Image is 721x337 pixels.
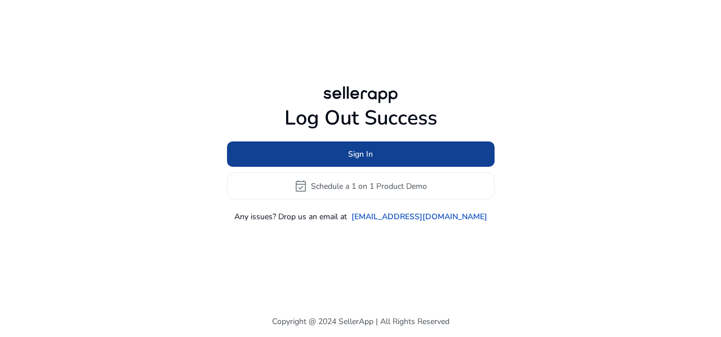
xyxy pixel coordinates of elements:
a: [EMAIL_ADDRESS][DOMAIN_NAME] [351,211,487,223]
h1: Log Out Success [227,106,495,130]
button: Sign In [227,141,495,167]
button: event_availableSchedule a 1 on 1 Product Demo [227,172,495,199]
span: event_available [294,179,308,193]
p: Any issues? Drop us an email at [234,211,347,223]
span: Sign In [348,148,373,160]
